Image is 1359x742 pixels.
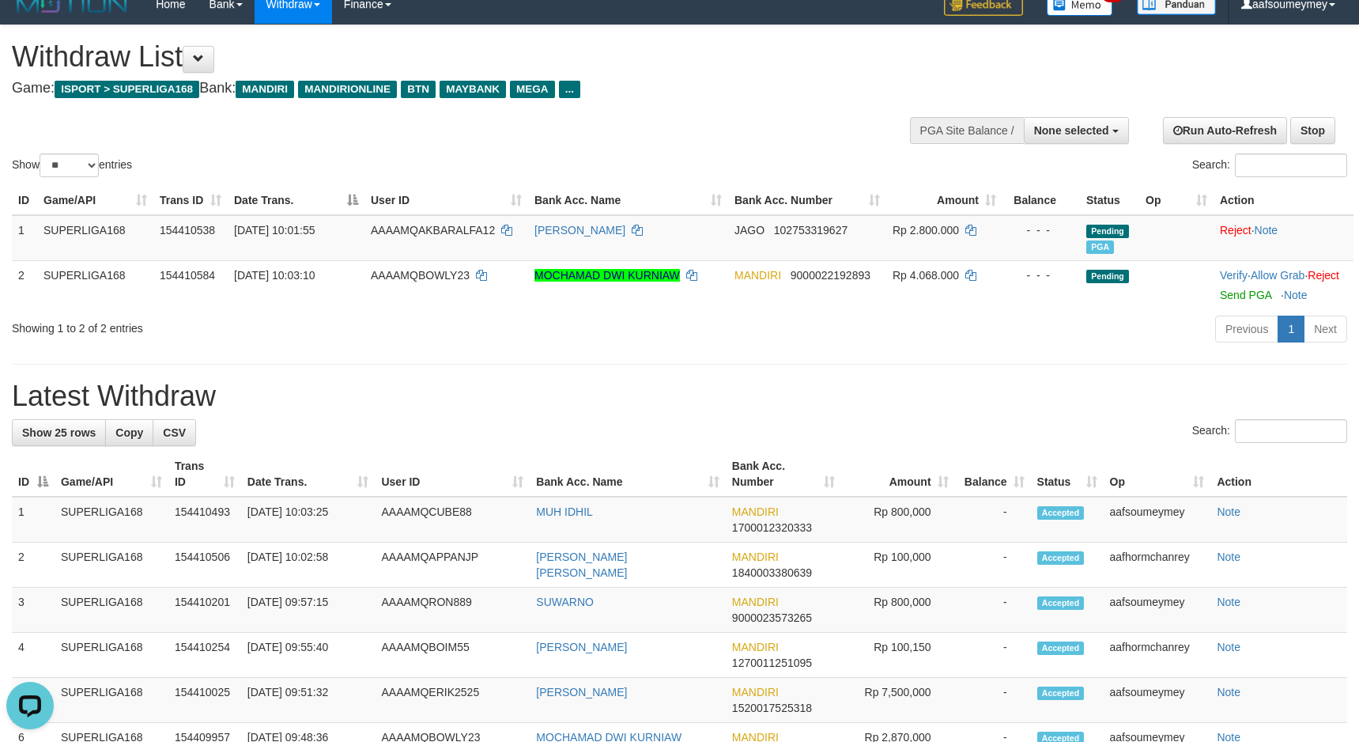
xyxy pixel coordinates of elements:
span: MEGA [510,81,555,98]
span: Copy 9000023573265 to clipboard [732,611,812,624]
span: Rp 2.800.000 [893,224,959,237]
th: Op: activate to sort column ascending [1104,452,1211,497]
td: AAAAMQBOIM55 [375,633,530,678]
th: Game/API: activate to sort column ascending [37,186,153,215]
th: Trans ID: activate to sort column ascending [153,186,228,215]
span: Accepted [1037,687,1085,700]
a: Reject [1220,224,1251,237]
td: [DATE] 09:51:32 [241,678,376,723]
input: Search: [1235,153,1347,177]
a: Note [1217,596,1240,608]
span: ISPORT > SUPERLIGA168 [55,81,199,98]
td: Rp 7,500,000 [841,678,955,723]
a: Note [1255,224,1278,237]
td: aafhormchanrey [1104,633,1211,678]
td: aafsoumeymey [1104,497,1211,543]
td: 4 [12,633,55,678]
td: 154410493 [168,497,241,543]
th: Game/API: activate to sort column ascending [55,452,168,497]
th: ID: activate to sort column descending [12,452,55,497]
span: JAGO [734,224,764,237]
span: MANDIRI [732,686,779,698]
h1: Withdraw List [12,41,890,73]
td: - [955,543,1031,588]
h4: Game: Bank: [12,81,890,97]
a: Previous [1215,316,1278,343]
td: aafhormchanrey [1104,543,1211,588]
td: 154410025 [168,678,241,723]
td: SUPERLIGA168 [37,215,153,261]
th: User ID: activate to sort column ascending [364,186,528,215]
span: [DATE] 10:03:10 [234,269,315,282]
td: 154410254 [168,633,241,678]
th: Date Trans.: activate to sort column ascending [241,452,376,497]
span: MANDIRI [732,596,779,608]
td: AAAAMQAPPANJP [375,543,530,588]
td: - [955,588,1031,633]
span: [DATE] 10:01:55 [234,224,315,237]
span: Copy 102753319627 to clipboard [774,224,847,237]
span: ... [559,81,580,98]
th: Op: activate to sort column ascending [1139,186,1214,215]
td: - [955,497,1031,543]
td: SUPERLIGA168 [55,678,168,723]
span: Copy 1270011251095 to clipboard [732,657,812,669]
td: 2 [12,543,55,588]
span: Copy 9000022192893 to clipboard [791,269,870,282]
th: Bank Acc. Name: activate to sort column ascending [530,452,726,497]
td: Rp 100,150 [841,633,955,678]
span: MANDIRI [236,81,294,98]
td: 2 [12,260,37,309]
span: Accepted [1037,506,1085,520]
td: - [955,678,1031,723]
td: SUPERLIGA168 [55,633,168,678]
a: CSV [153,419,196,446]
span: 154410584 [160,269,215,282]
td: [DATE] 09:57:15 [241,588,376,633]
a: MUH IDHIL [536,505,593,518]
a: Run Auto-Refresh [1163,117,1287,144]
a: Note [1217,551,1240,563]
td: 1 [12,497,55,543]
span: None selected [1034,124,1109,137]
input: Search: [1235,419,1347,443]
td: Rp 100,000 [841,543,955,588]
a: [PERSON_NAME] [PERSON_NAME] [536,551,627,579]
td: [DATE] 10:02:58 [241,543,376,588]
span: Copy 1700012320333 to clipboard [732,521,812,534]
span: Accepted [1037,596,1085,610]
span: CSV [163,426,186,439]
div: PGA Site Balance / [910,117,1024,144]
a: Note [1217,505,1240,518]
td: SUPERLIGA168 [55,543,168,588]
a: 1 [1278,316,1304,343]
span: Copy [115,426,143,439]
span: MANDIRI [732,551,779,563]
th: Bank Acc. Number: activate to sort column ascending [726,452,841,497]
a: Note [1217,686,1240,698]
span: MANDIRI [732,641,779,653]
th: Date Trans.: activate to sort column descending [228,186,364,215]
td: SUPERLIGA168 [37,260,153,309]
span: Marked by aafsoumeymey [1086,240,1114,254]
a: MOCHAMAD DWI KURNIAW [534,269,680,282]
a: SUWARNO [536,596,594,608]
span: Pending [1086,270,1129,283]
span: Pending [1086,225,1129,238]
span: Accepted [1037,551,1085,565]
a: Copy [105,419,153,446]
label: Search: [1192,419,1347,443]
span: AAAAMQAKBARALFA12 [371,224,495,237]
td: SUPERLIGA168 [55,497,168,543]
span: Accepted [1037,642,1085,655]
span: Copy 1840003380639 to clipboard [732,566,812,579]
td: 3 [12,588,55,633]
a: Allow Grab [1251,269,1304,282]
td: - [955,633,1031,678]
a: Reject [1308,269,1339,282]
select: Showentries [40,153,99,177]
th: User ID: activate to sort column ascending [375,452,530,497]
a: Verify [1220,269,1248,282]
th: ID [12,186,37,215]
td: aafsoumeymey [1104,678,1211,723]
